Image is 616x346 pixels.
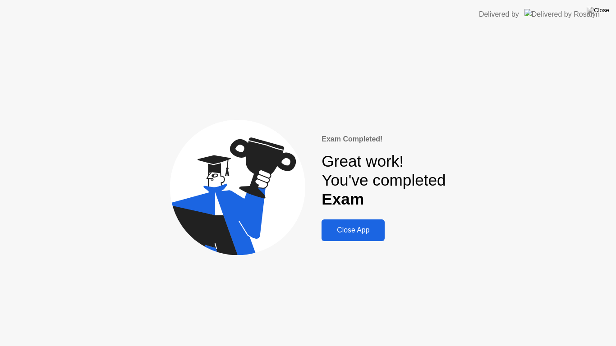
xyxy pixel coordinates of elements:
div: Exam Completed! [322,134,446,145]
div: Delivered by [479,9,519,20]
img: Close [587,7,609,14]
div: Great work! You've completed [322,152,446,209]
img: Delivered by Rosalyn [524,9,600,19]
button: Close App [322,219,385,241]
b: Exam [322,190,364,208]
div: Close App [324,226,382,234]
